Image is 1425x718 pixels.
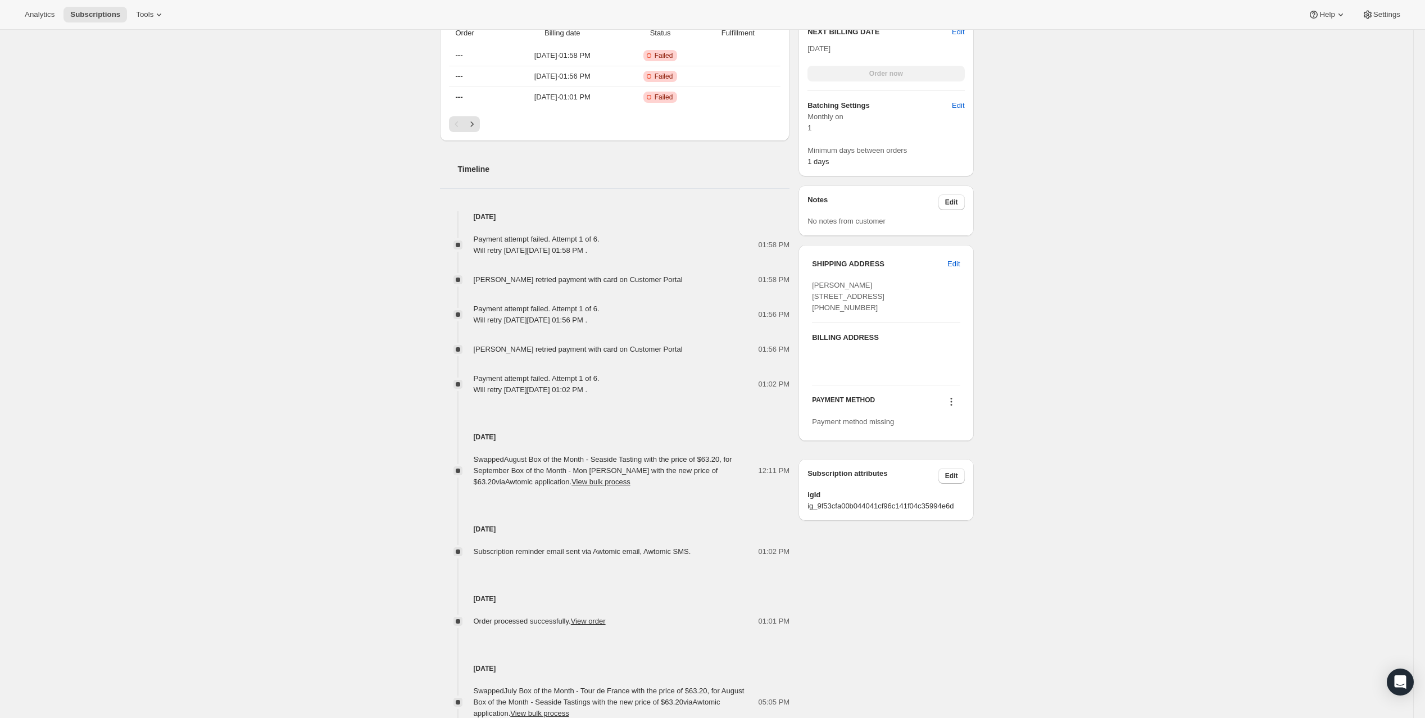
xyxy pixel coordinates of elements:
[1355,7,1407,22] button: Settings
[759,616,790,627] span: 01:01 PM
[655,72,673,81] span: Failed
[506,28,619,39] span: Billing date
[440,524,790,535] h4: [DATE]
[952,100,964,111] span: Edit
[945,97,971,115] button: Edit
[807,145,964,156] span: Minimum days between orders
[702,28,774,39] span: Fulfillment
[571,478,630,486] button: View bulk process
[807,26,952,38] h2: NEXT BILLING DATE
[759,546,790,557] span: 01:02 PM
[440,593,790,605] h4: [DATE]
[1387,669,1414,696] div: Open Intercom Messenger
[812,281,884,312] span: [PERSON_NAME] [STREET_ADDRESS] [PHONE_NUMBER]
[1301,7,1353,22] button: Help
[938,194,965,210] button: Edit
[812,396,875,411] h3: PAYMENT METHOD
[759,379,790,390] span: 01:02 PM
[440,431,790,443] h4: [DATE]
[129,7,171,22] button: Tools
[807,44,831,53] span: [DATE]
[807,124,811,132] span: 1
[474,275,683,284] span: [PERSON_NAME] retried payment with card on Customer Portal
[510,709,569,717] button: View bulk process
[807,501,964,512] span: ig_9f53cfa00b044041cf96c141f04c35994e6d
[945,471,958,480] span: Edit
[812,258,947,270] h3: SHIPPING ADDRESS
[449,21,503,46] th: Order
[474,345,683,353] span: [PERSON_NAME] retried payment with card on Customer Portal
[952,26,964,38] button: Edit
[571,617,606,625] a: View order
[759,465,790,476] span: 12:11 PM
[807,100,952,111] h6: Batching Settings
[456,93,463,101] span: ---
[464,116,480,132] button: Next
[449,116,781,132] nav: Pagination
[941,255,966,273] button: Edit
[759,239,790,251] span: 01:58 PM
[807,217,886,225] span: No notes from customer
[759,344,790,355] span: 01:56 PM
[812,332,960,343] h3: BILLING ADDRESS
[506,50,619,61] span: [DATE] · 01:58 PM
[759,274,790,285] span: 01:58 PM
[456,51,463,60] span: ---
[458,163,790,175] h2: Timeline
[807,489,964,501] span: igId
[474,547,691,556] span: Subscription reminder email sent via Awtomic email, Awtomic SMS.
[759,309,790,320] span: 01:56 PM
[474,687,745,717] span: Swapped July Box of the Month - Tour de France with the price of $63.20, for August Box of the Mo...
[807,468,938,484] h3: Subscription attributes
[625,28,696,39] span: Status
[1373,10,1400,19] span: Settings
[807,111,964,122] span: Monthly on
[440,663,790,674] h4: [DATE]
[18,7,61,22] button: Analytics
[759,697,790,708] span: 05:05 PM
[474,617,606,625] span: Order processed successfully.
[655,51,673,60] span: Failed
[506,92,619,103] span: [DATE] · 01:01 PM
[474,303,600,326] div: Payment attempt failed. Attempt 1 of 6. Will retry [DATE][DATE] 01:56 PM .
[506,71,619,82] span: [DATE] · 01:56 PM
[807,157,829,166] span: 1 days
[938,468,965,484] button: Edit
[474,455,732,486] span: Swapped August Box of the Month - Seaside Tasting with the price of $63.20, for September Box of ...
[945,198,958,207] span: Edit
[456,72,463,80] span: ---
[25,10,55,19] span: Analytics
[812,417,894,426] span: Payment method missing
[70,10,120,19] span: Subscriptions
[947,258,960,270] span: Edit
[63,7,127,22] button: Subscriptions
[807,194,938,210] h3: Notes
[655,93,673,102] span: Failed
[1319,10,1335,19] span: Help
[474,234,600,256] div: Payment attempt failed. Attempt 1 of 6. Will retry [DATE][DATE] 01:58 PM .
[474,373,600,396] div: Payment attempt failed. Attempt 1 of 6. Will retry [DATE][DATE] 01:02 PM .
[136,10,153,19] span: Tools
[440,211,790,222] h4: [DATE]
